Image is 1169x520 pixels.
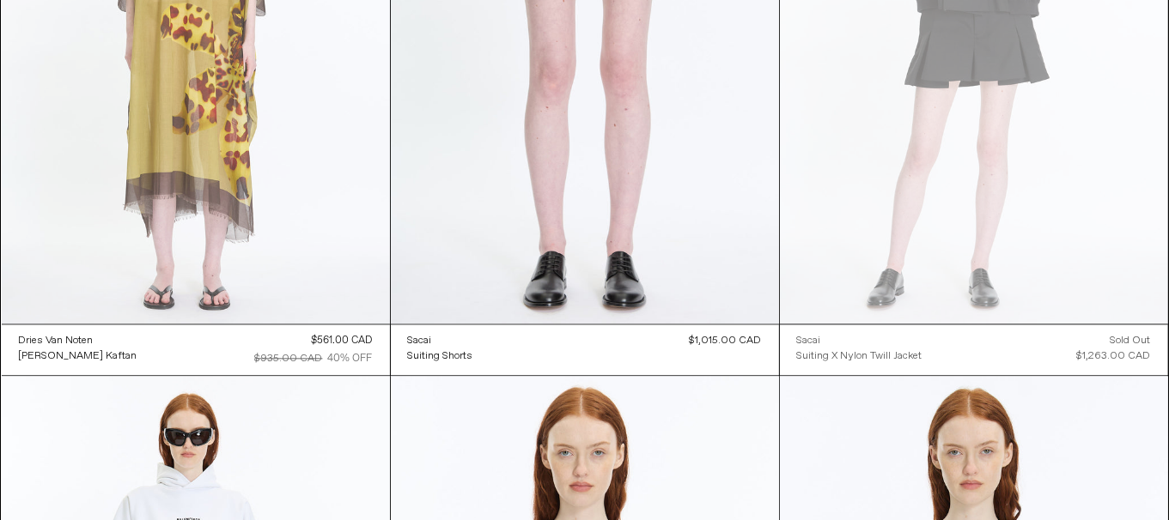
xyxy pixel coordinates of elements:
[408,349,473,364] div: Suiting Shorts
[1077,348,1151,364] div: $1,263.00 CAD
[255,351,323,366] div: $935.00 CAD
[690,333,762,348] div: $1,015.00 CAD
[408,348,473,364] a: Suiting Shorts
[1111,333,1151,348] div: Sold out
[408,333,473,348] a: Sacai
[797,334,821,348] div: Sacai
[328,351,373,366] div: 40% OFF
[797,349,922,364] div: Suiting x Nylon Twill Jacket
[797,333,922,348] a: Sacai
[19,333,137,348] a: Dries Van Noten
[19,334,94,348] div: Dries Van Noten
[797,348,922,364] a: Suiting x Nylon Twill Jacket
[408,334,432,348] div: Sacai
[19,349,137,364] div: [PERSON_NAME] Kaftan
[19,348,137,364] a: [PERSON_NAME] Kaftan
[312,333,373,348] div: $561.00 CAD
